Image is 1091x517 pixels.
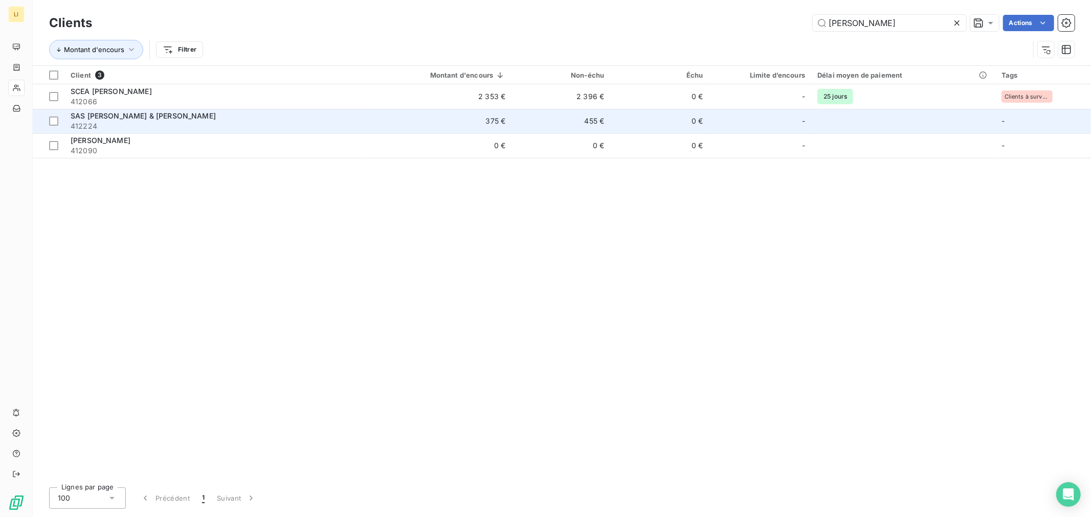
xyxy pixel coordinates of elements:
[71,87,152,96] span: SCEA [PERSON_NAME]
[8,6,25,22] div: LI
[616,71,703,79] div: Échu
[610,84,709,109] td: 0 €
[1005,93,1050,100] span: Clients à surveiller
[802,116,805,126] span: -
[156,41,203,58] button: Filtrer
[71,136,130,145] span: [PERSON_NAME]
[95,70,104,80] span: 3
[518,71,604,79] div: Non-échu
[58,493,70,503] span: 100
[71,111,216,120] span: SAS [PERSON_NAME] & [PERSON_NAME]
[64,45,124,54] span: Montant d'encours
[367,71,505,79] div: Montant d'encours
[71,121,354,131] span: 412224
[49,40,143,59] button: Montant d'encours
[202,493,205,503] span: 1
[802,140,805,151] span: -
[610,133,709,158] td: 0 €
[715,71,805,79] div: Limite d’encours
[71,146,354,156] span: 412090
[511,84,610,109] td: 2 396 €
[361,133,511,158] td: 0 €
[1001,116,1005,125] span: -
[1056,482,1081,507] div: Open Intercom Messenger
[134,487,196,509] button: Précédent
[71,71,91,79] span: Client
[1003,15,1054,31] button: Actions
[1001,71,1085,79] div: Tags
[1001,141,1005,150] span: -
[361,109,511,133] td: 375 €
[802,91,805,102] span: -
[49,14,92,32] h3: Clients
[8,495,25,511] img: Logo LeanPay
[817,89,853,104] span: 25 jours
[211,487,262,509] button: Suivant
[361,84,511,109] td: 2 353 €
[196,487,211,509] button: 1
[511,109,610,133] td: 455 €
[610,109,709,133] td: 0 €
[813,15,966,31] input: Rechercher
[511,133,610,158] td: 0 €
[71,97,354,107] span: 412066
[817,71,989,79] div: Délai moyen de paiement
